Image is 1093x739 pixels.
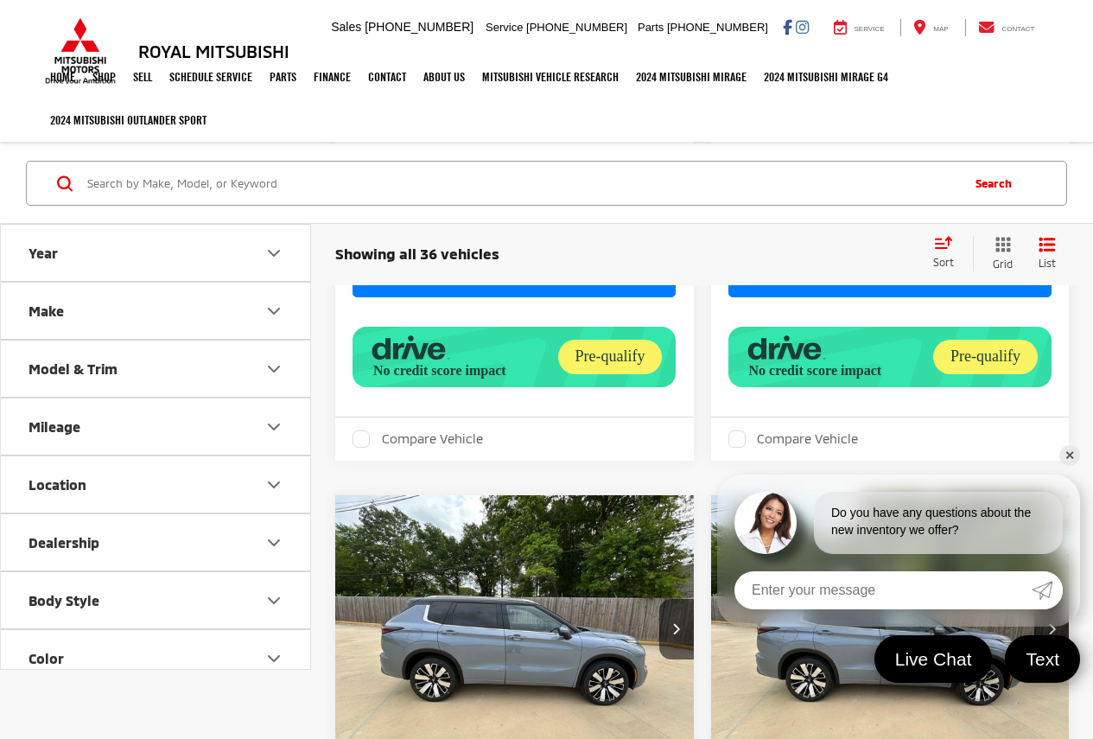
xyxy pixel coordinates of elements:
[84,55,124,99] a: Shop
[1,514,312,570] button: DealershipDealership
[1017,647,1068,671] span: Text
[1,398,312,455] button: MileageMileage
[486,21,523,34] span: Service
[1001,25,1034,33] span: Contact
[29,360,118,377] div: Model & Trim
[264,532,284,553] div: Dealership
[755,55,897,99] a: 2024 Mitsubishi Mirage G4
[1,630,312,686] button: ColorColor
[365,20,473,34] span: [PHONE_NUMBER]
[933,256,954,268] span: Sort
[335,245,499,262] span: Showing all 36 vehicles
[1,283,312,339] button: MakeMake
[264,648,284,669] div: Color
[1026,236,1069,271] button: List View
[261,55,305,99] a: Parts: Opens in a new tab
[161,55,261,99] a: Schedule Service: Opens in a new tab
[29,534,99,551] div: Dealership
[41,17,119,85] img: Mitsubishi
[124,55,161,99] a: Sell
[973,236,1026,271] button: Grid View
[331,20,361,34] span: Sales
[1,456,312,513] button: LocationLocation
[473,55,627,99] a: Mitsubishi Vehicle Research
[1,225,312,281] button: YearYear
[734,492,797,554] img: Agent profile photo
[353,430,483,448] label: Compare Vehicle
[1034,599,1069,659] button: Next image
[526,21,627,34] span: [PHONE_NUMBER]
[925,236,973,271] button: Select sort value
[264,243,284,264] div: Year
[29,245,58,261] div: Year
[821,19,898,36] a: Service
[1,572,312,628] button: Body StyleBody Style
[796,20,809,34] a: Instagram: Click to visit our Instagram page
[138,41,289,61] h3: Royal Mitsubishi
[264,301,284,322] div: Make
[1039,256,1056,271] span: List
[29,303,64,319] div: Make
[814,492,1063,554] div: Do you have any questions about the new inventory we offer?
[264,475,284,495] div: Location
[728,430,859,448] label: Compare Vehicle
[264,590,284,611] div: Body Style
[1,341,312,397] button: Model & TrimModel & Trim
[41,99,215,142] a: 2024 Mitsubishi Outlander SPORT
[958,162,1037,205] button: Search
[29,592,99,608] div: Body Style
[415,55,473,99] a: About Us
[855,25,885,33] span: Service
[965,19,1048,36] a: Contact
[659,599,694,659] button: Next image
[86,162,958,204] input: Search by Make, Model, or Keyword
[305,55,359,99] a: Finance
[264,359,284,379] div: Model & Trim
[993,257,1013,271] span: Grid
[1005,635,1080,683] a: Text
[627,55,755,99] a: 2024 Mitsubishi Mirage
[886,647,981,671] span: Live Chat
[264,417,284,437] div: Mileage
[933,25,948,33] span: Map
[29,418,80,435] div: Mileage
[734,571,1032,609] input: Enter your message
[900,19,961,36] a: Map
[1032,571,1063,609] a: Submit
[29,476,86,493] div: Location
[783,20,792,34] a: Facebook: Click to visit our Facebook page
[29,650,64,666] div: Color
[359,55,415,99] a: Contact
[874,635,993,683] a: Live Chat
[667,21,768,34] span: [PHONE_NUMBER]
[638,21,664,34] span: Parts
[41,55,84,99] a: Home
